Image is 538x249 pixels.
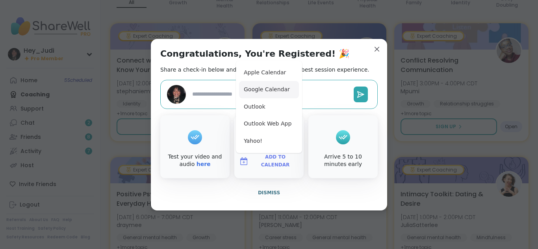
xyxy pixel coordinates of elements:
span: Add to Calendar [252,153,299,169]
div: Arrive 5 to 10 minutes early [310,153,376,168]
img: Hey_Judi [167,85,186,104]
span: Dismiss [258,190,280,196]
h2: Share a check-in below and see our tips to get the best session experience. [160,66,369,74]
h1: Congratulations, You're Registered! 🎉 [160,48,349,59]
button: Outlook Web App [239,115,299,133]
a: here [197,161,211,167]
button: Dismiss [160,184,378,201]
button: Add to Calendar [236,153,302,170]
button: Apple Calendar [239,64,299,81]
div: Test your video and audio [162,153,228,168]
img: ShareWell Logomark [239,157,249,166]
button: Google Calendar [239,81,299,98]
button: Yahoo! [239,133,299,150]
button: Outlook [239,98,299,116]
